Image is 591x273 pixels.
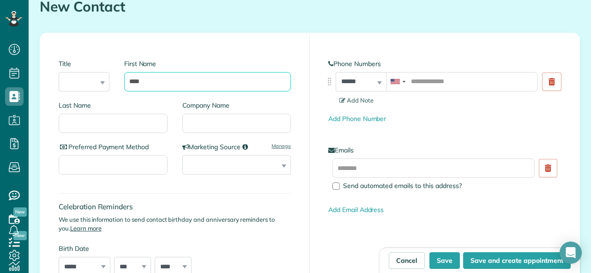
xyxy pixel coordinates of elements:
[328,115,386,123] a: Add Phone Number
[59,142,168,152] label: Preferred Payment Method
[389,252,425,269] a: Cancel
[59,215,291,233] p: We use this information to send contact birthday and anniversary reminders to you.
[325,77,334,86] img: drag_indicator-119b368615184ecde3eda3c64c821f6cf29d3e2b97b89ee44bc31753036683e5.png
[343,182,462,190] span: Send automated emails to this address?
[182,142,291,152] label: Marketing Source
[59,101,168,110] label: Last Name
[328,206,384,214] a: Add Email Address
[13,207,27,217] span: New
[387,73,408,91] div: United States: +1
[463,252,571,269] button: Save and create appointment
[59,203,291,211] h4: Celebration Reminders
[59,244,213,253] label: Birth Date
[271,142,291,150] a: Manage
[70,224,102,232] a: Learn more
[182,101,291,110] label: Company Name
[59,59,109,68] label: Title
[339,97,374,104] span: Add Note
[328,146,561,155] label: Emails
[429,252,460,269] button: Save
[124,59,291,68] label: First Name
[560,242,582,264] div: Open Intercom Messenger
[328,59,561,68] label: Phone Numbers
